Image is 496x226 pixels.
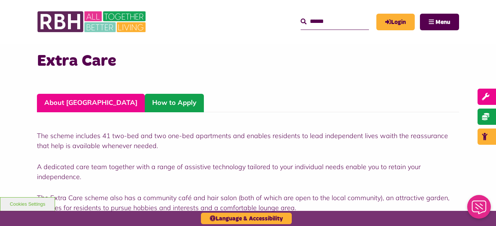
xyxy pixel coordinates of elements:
[37,162,459,182] p: A dedicated care team together with a range of assistive technology tailored to your individual n...
[145,94,204,112] a: How to Apply
[420,14,459,30] button: Navigation
[37,131,459,151] p: The scheme includes 41 two-bed and two one-bed apartments and enables residents to lead independe...
[301,14,369,30] input: Search
[376,14,415,30] a: MyRBH
[37,51,459,72] h3: Extra Care
[37,94,145,112] a: About [GEOGRAPHIC_DATA]
[37,7,148,36] img: RBH
[435,19,450,25] span: Menu
[37,193,459,213] p: The Extra Care scheme also has a community café and hair salon (both of which are open to the loc...
[201,213,292,224] button: Language & Accessibility
[463,193,496,226] iframe: Netcall Web Assistant for live chat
